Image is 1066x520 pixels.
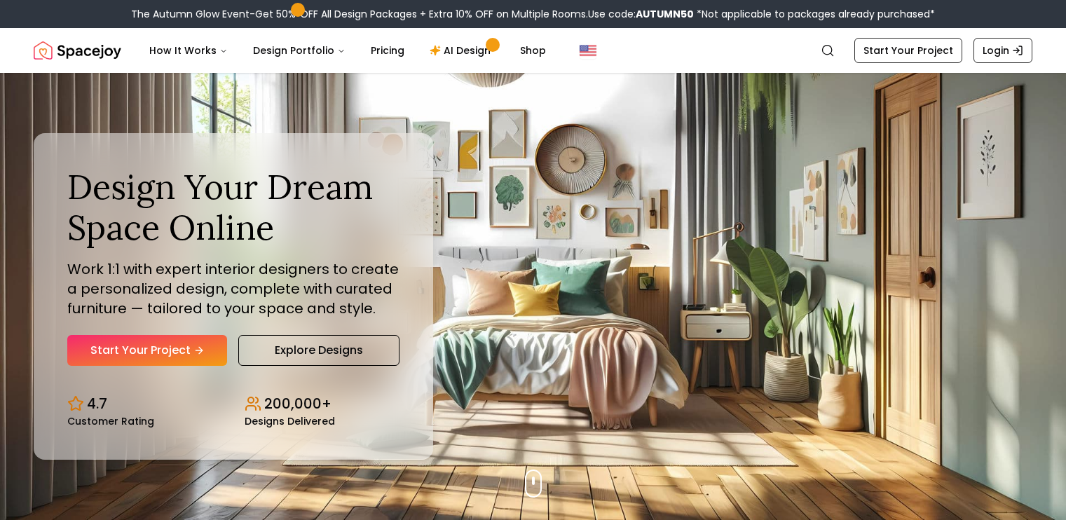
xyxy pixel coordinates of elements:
b: AUTUMN50 [636,7,694,21]
a: Pricing [360,36,416,64]
a: Shop [509,36,557,64]
a: Login [973,38,1032,63]
nav: Main [138,36,557,64]
h1: Design Your Dream Space Online [67,167,399,247]
a: Explore Designs [238,335,399,366]
span: *Not applicable to packages already purchased* [694,7,935,21]
small: Designs Delivered [245,416,335,426]
div: Design stats [67,383,399,426]
img: Spacejoy Logo [34,36,121,64]
span: Use code: [588,7,694,21]
small: Customer Rating [67,416,154,426]
div: The Autumn Glow Event-Get 50% OFF All Design Packages + Extra 10% OFF on Multiple Rooms. [131,7,935,21]
p: Work 1:1 with expert interior designers to create a personalized design, complete with curated fu... [67,259,399,318]
p: 200,000+ [264,394,332,413]
img: United States [580,42,596,59]
button: Design Portfolio [242,36,357,64]
a: Spacejoy [34,36,121,64]
nav: Global [34,28,1032,73]
p: 4.7 [87,394,107,413]
a: Start Your Project [67,335,227,366]
button: How It Works [138,36,239,64]
a: Start Your Project [854,38,962,63]
a: AI Design [418,36,506,64]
